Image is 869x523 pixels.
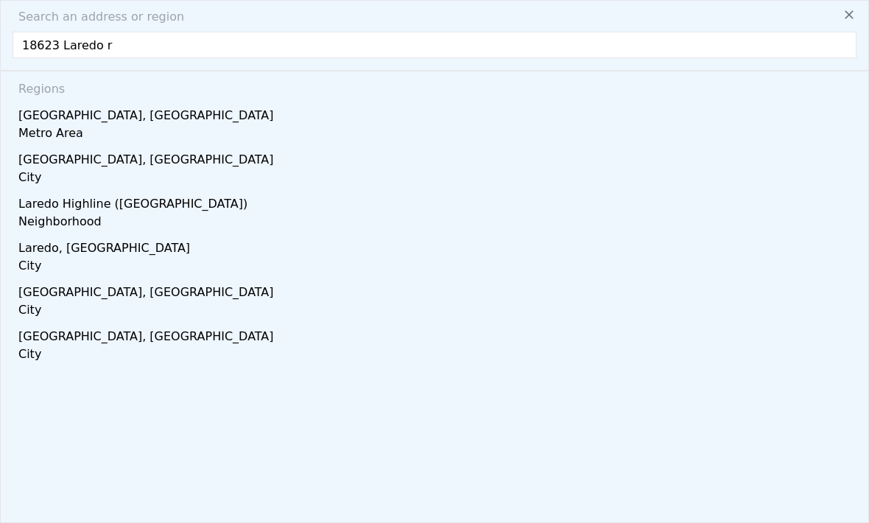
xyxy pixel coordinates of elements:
[7,8,184,26] span: Search an address or region
[18,145,856,169] div: [GEOGRAPHIC_DATA], [GEOGRAPHIC_DATA]
[18,257,856,278] div: City
[18,189,856,213] div: Laredo Highline ([GEOGRAPHIC_DATA])
[18,322,856,345] div: [GEOGRAPHIC_DATA], [GEOGRAPHIC_DATA]
[18,345,856,366] div: City
[18,169,856,189] div: City
[18,101,856,124] div: [GEOGRAPHIC_DATA], [GEOGRAPHIC_DATA]
[18,213,856,234] div: Neighborhood
[13,71,856,101] div: Regions
[18,301,856,322] div: City
[18,234,856,257] div: Laredo, [GEOGRAPHIC_DATA]
[18,278,856,301] div: [GEOGRAPHIC_DATA], [GEOGRAPHIC_DATA]
[18,124,856,145] div: Metro Area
